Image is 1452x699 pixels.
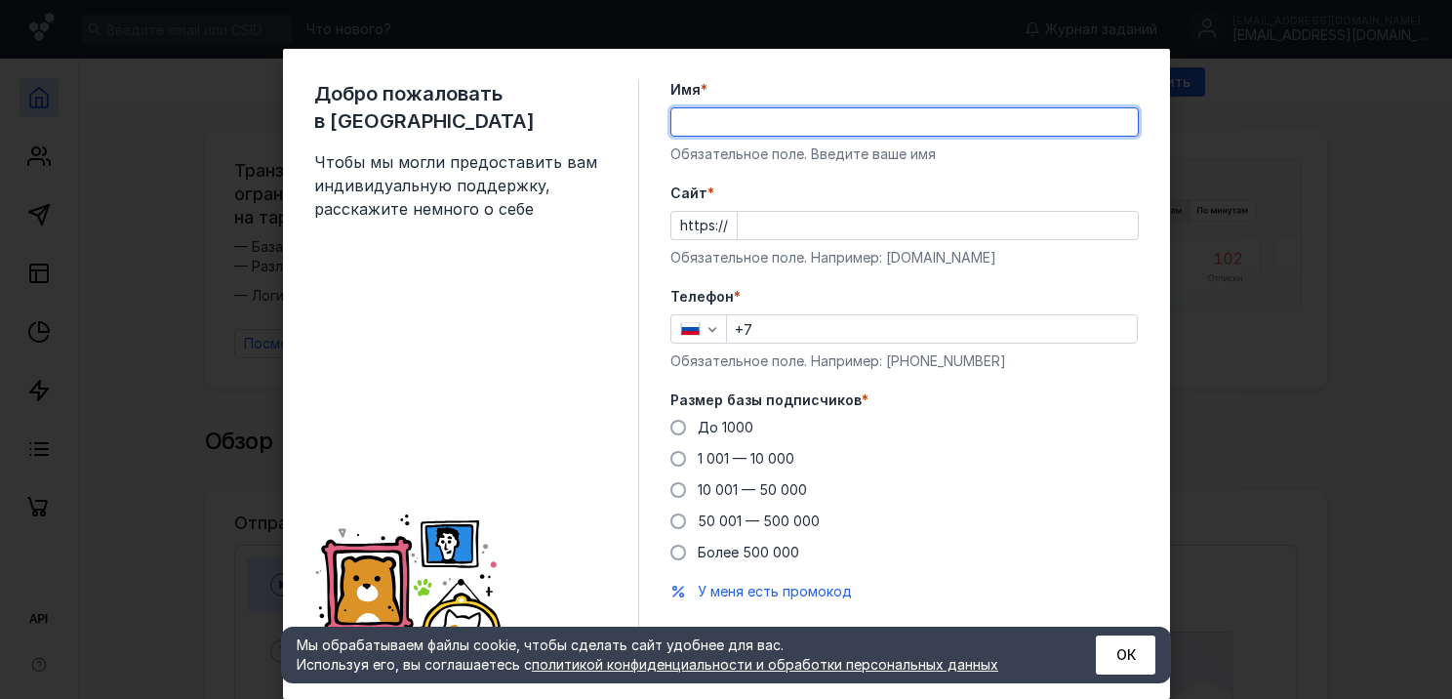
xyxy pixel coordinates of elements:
[297,636,1048,675] div: Мы обрабатываем файлы cookie, чтобы сделать сайт удобнее для вас. Используя его, вы соглашаетесь c
[698,583,852,599] span: У меня есть промокод
[670,184,707,203] span: Cайт
[670,80,701,100] span: Имя
[698,419,753,435] span: До 1000
[670,248,1139,267] div: Обязательное поле. Например: [DOMAIN_NAME]
[314,80,607,135] span: Добро пожаловать в [GEOGRAPHIC_DATA]
[670,391,862,410] span: Размер базы подписчиков
[698,513,820,529] span: 50 001 — 500 000
[698,481,807,498] span: 10 001 — 50 000
[670,351,1139,371] div: Обязательное поле. Например: [PHONE_NUMBER]
[698,544,799,560] span: Более 500 000
[314,150,607,221] span: Чтобы мы могли предоставить вам индивидуальную поддержку, расскажите немного о себе
[670,287,734,307] span: Телефон
[698,582,852,601] button: У меня есть промокод
[532,656,998,673] a: политикой конфиденциальности и обработки персональных данных
[1096,636,1155,675] button: ОК
[670,144,1139,164] div: Обязательное поле. Введите ваше имя
[698,450,794,467] span: 1 001 — 10 000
